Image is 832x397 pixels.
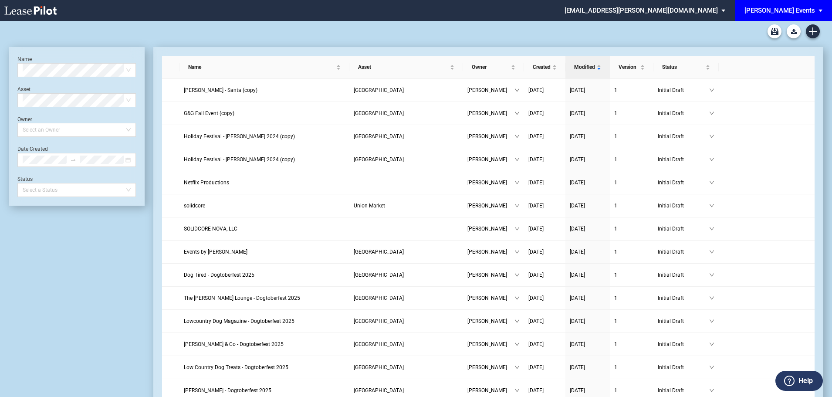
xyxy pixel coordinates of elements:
span: G&G Fall Event (copy) [184,110,234,116]
a: [DATE] [570,132,605,141]
a: The [PERSON_NAME] Lounge - Dogtoberfest 2025 [184,294,345,302]
a: [DATE] [528,224,561,233]
span: Freshfields Village [354,364,404,370]
button: Help [775,371,823,391]
span: Holiday Festival - Tim Mathias 2024 (copy) [184,156,295,163]
a: [GEOGRAPHIC_DATA] [354,132,459,141]
a: [GEOGRAPHIC_DATA] [354,340,459,349]
span: Owner [472,63,509,71]
span: Freshfields Village [354,387,404,394]
span: Freshfields Village [354,318,404,324]
span: Freshfields Village [354,110,404,116]
span: 1 [614,133,617,139]
span: Initial Draft [658,155,709,164]
span: [DATE] [570,156,585,163]
span: [DATE] [570,272,585,278]
span: [DATE] [528,87,544,93]
span: Name [188,63,335,71]
th: Name [179,56,349,79]
a: 1 [614,271,649,279]
span: Initial Draft [658,317,709,326]
span: Low Country Dog Treats - Dogtoberfest 2025 [184,364,288,370]
a: [PERSON_NAME] - Santa (copy) [184,86,345,95]
a: [GEOGRAPHIC_DATA] [354,294,459,302]
span: 1 [614,318,617,324]
span: down [709,157,714,162]
a: Dog Tired - Dogtoberfest 2025 [184,271,345,279]
a: 1 [614,224,649,233]
span: Initial Draft [658,86,709,95]
span: down [709,365,714,370]
span: down [709,249,714,254]
span: [DATE] [528,110,544,116]
span: Initial Draft [658,201,709,210]
span: down [514,272,520,278]
span: 1 [614,364,617,370]
span: [PERSON_NAME] [467,317,514,326]
span: Initial Draft [658,340,709,349]
span: Oliver & Co - Dogtoberfest 2025 [184,341,284,347]
span: solidcore [184,203,205,209]
a: Holiday Festival - [PERSON_NAME] 2024 (copy) [184,155,345,164]
span: Michele Levani - Dogtoberfest 2025 [184,387,271,394]
span: Version [619,63,639,71]
span: Initial Draft [658,386,709,395]
span: down [514,157,520,162]
span: Union Market [354,203,385,209]
span: Initial Draft [658,132,709,141]
a: [DATE] [528,178,561,187]
a: 1 [614,109,649,118]
span: 1 [614,226,617,232]
span: [DATE] [528,295,544,301]
span: to [70,157,76,163]
a: SOLIDCORE NOVA, LLC [184,224,345,233]
span: Freshfields Village [354,133,404,139]
span: [DATE] [570,133,585,139]
span: down [514,249,520,254]
span: [PERSON_NAME] [467,386,514,395]
span: Freshfields Village [354,272,404,278]
span: Initial Draft [658,294,709,302]
a: [DATE] [528,363,561,372]
span: [DATE] [570,87,585,93]
a: [DATE] [570,340,605,349]
span: [PERSON_NAME] [467,271,514,279]
span: [PERSON_NAME] [467,178,514,187]
label: Owner [17,116,32,122]
span: Edwin McCora - Santa (copy) [184,87,257,93]
a: Holiday Festival - [PERSON_NAME] 2024 (copy) [184,132,345,141]
span: [DATE] [528,226,544,232]
span: down [709,295,714,301]
a: [DATE] [570,317,605,326]
span: [DATE] [528,249,544,255]
span: [DATE] [570,249,585,255]
span: [DATE] [570,180,585,186]
span: 1 [614,180,617,186]
a: [GEOGRAPHIC_DATA] [354,155,459,164]
span: 1 [614,387,617,394]
a: 1 [614,86,649,95]
span: swap-right [70,157,76,163]
a: 1 [614,386,649,395]
span: SOLIDCORE NOVA, LLC [184,226,237,232]
a: [DATE] [570,248,605,256]
span: [DATE] [570,295,585,301]
a: [GEOGRAPHIC_DATA] [354,386,459,395]
label: Asset [17,86,30,92]
span: Freshfields Village [354,87,404,93]
span: Freshfields Village [354,295,404,301]
a: [PERSON_NAME] & Co - Dogtoberfest 2025 [184,340,345,349]
div: [PERSON_NAME] Events [744,7,815,14]
a: solidcore [184,201,345,210]
span: [DATE] [528,133,544,139]
a: 1 [614,248,649,256]
span: [PERSON_NAME] [467,109,514,118]
span: [DATE] [528,341,544,347]
span: down [709,134,714,139]
a: 1 [614,178,649,187]
a: Low Country Dog Treats - Dogtoberfest 2025 [184,363,345,372]
a: [DATE] [570,109,605,118]
span: Initial Draft [658,224,709,233]
span: 1 [614,272,617,278]
label: Help [798,375,813,387]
